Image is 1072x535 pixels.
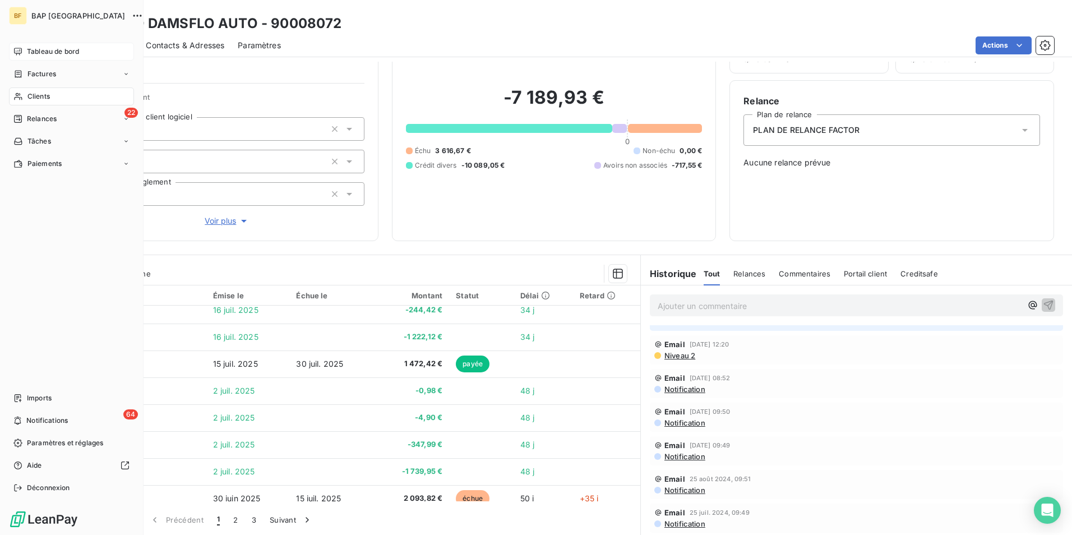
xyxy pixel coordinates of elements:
span: -4,90 € [382,412,442,423]
span: +35 j [580,494,599,503]
span: 34 j [520,332,535,342]
span: Email [664,474,685,483]
span: Tâches [27,136,51,146]
button: 2 [227,508,244,532]
span: 2 093,82 € [382,493,442,504]
span: -0,98 € [382,385,442,396]
a: 22Relances [9,110,134,128]
div: BF [9,7,27,25]
span: Commentaires [779,269,830,278]
span: Propriétés Client [90,93,364,108]
span: BAP [GEOGRAPHIC_DATA] [31,11,125,20]
span: 25 juil. 2024, 09:49 [690,509,750,516]
span: 2 juil. 2025 [213,467,255,476]
span: 2 juil. 2025 [213,413,255,422]
span: Tout [704,269,720,278]
h2: -7 189,93 € [406,86,703,120]
span: Paramètres et réglages [27,438,103,448]
span: -10 089,05 € [461,160,505,170]
button: Suivant [263,508,320,532]
span: 30 juil. 2025 [296,359,343,368]
span: Portail client [844,269,887,278]
span: 25 août 2024, 09:51 [690,476,751,482]
span: Factures [27,69,56,79]
span: 22 [124,108,138,118]
span: Crédit divers [415,160,457,170]
span: 48 j [520,413,535,422]
span: 2 juil. 2025 [213,440,255,449]
div: Retard [580,291,634,300]
span: Email [664,373,685,382]
span: 0,00 € [680,146,702,156]
span: Notification [663,486,705,495]
button: 1 [210,508,227,532]
span: Email [664,441,685,450]
span: 1 472,42 € [382,358,442,370]
span: Notification [663,452,705,461]
a: Tableau de bord [9,43,134,61]
button: 3 [245,508,263,532]
span: Notification [663,385,705,394]
h6: Relance [743,94,1040,108]
span: Relances [733,269,765,278]
span: Déconnexion [27,483,70,493]
input: Ajouter une valeur [141,156,150,167]
span: Avoirs non associés [603,160,667,170]
button: Voir plus [90,215,364,227]
span: 48 j [520,386,535,395]
span: 15 juil. 2025 [296,494,341,503]
a: Tâches [9,132,134,150]
span: Email [664,508,685,517]
span: 48 j [520,440,535,449]
span: Creditsafe [900,269,938,278]
div: Émise le [213,291,283,300]
h6: Historique [641,267,697,280]
button: Précédent [142,508,210,532]
div: Délai [520,291,566,300]
span: Niveau 2 [663,351,695,360]
a: Imports [9,389,134,407]
span: Non-échu [643,146,675,156]
span: 34 j [520,305,535,315]
span: [DATE] 08:52 [690,375,731,381]
span: 15 juil. 2025 [213,359,258,368]
span: Notifications [26,416,68,426]
span: Paiements [27,159,62,169]
span: Paramètres [238,40,281,51]
span: Échu [415,146,431,156]
span: 50 j [520,494,534,503]
span: Tableau de bord [27,47,79,57]
div: Open Intercom Messenger [1034,497,1061,524]
span: -244,42 € [382,305,442,316]
a: Factures [9,65,134,83]
span: 3 616,67 € [435,146,471,156]
span: Aucune relance prévue [743,157,1040,168]
span: 1 [217,514,220,525]
span: -1 739,95 € [382,466,442,477]
span: -347,99 € [382,439,442,450]
span: -717,55 € [672,160,702,170]
span: 30 juin 2025 [213,494,261,503]
span: [DATE] 09:49 [690,442,731,449]
span: Relances [27,114,57,124]
span: Clients [27,91,50,102]
span: 16 juil. 2025 [213,305,258,315]
span: échue [456,490,489,507]
span: 64 [123,409,138,419]
span: 16 juil. 2025 [213,332,258,342]
div: Échue le [296,291,368,300]
span: payée [456,356,489,372]
a: Clients [9,87,134,105]
span: PLAN DE RELANCE FACTOR [753,124,860,136]
span: [DATE] 12:20 [690,341,729,348]
div: Montant [382,291,442,300]
a: Paiements [9,155,134,173]
span: Email [664,407,685,416]
span: 0 [625,137,630,146]
img: Logo LeanPay [9,510,78,528]
span: Email [664,340,685,349]
a: Paramètres et réglages [9,434,134,452]
span: Notification [663,418,705,427]
span: Voir plus [205,215,249,227]
span: Imports [27,393,52,403]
